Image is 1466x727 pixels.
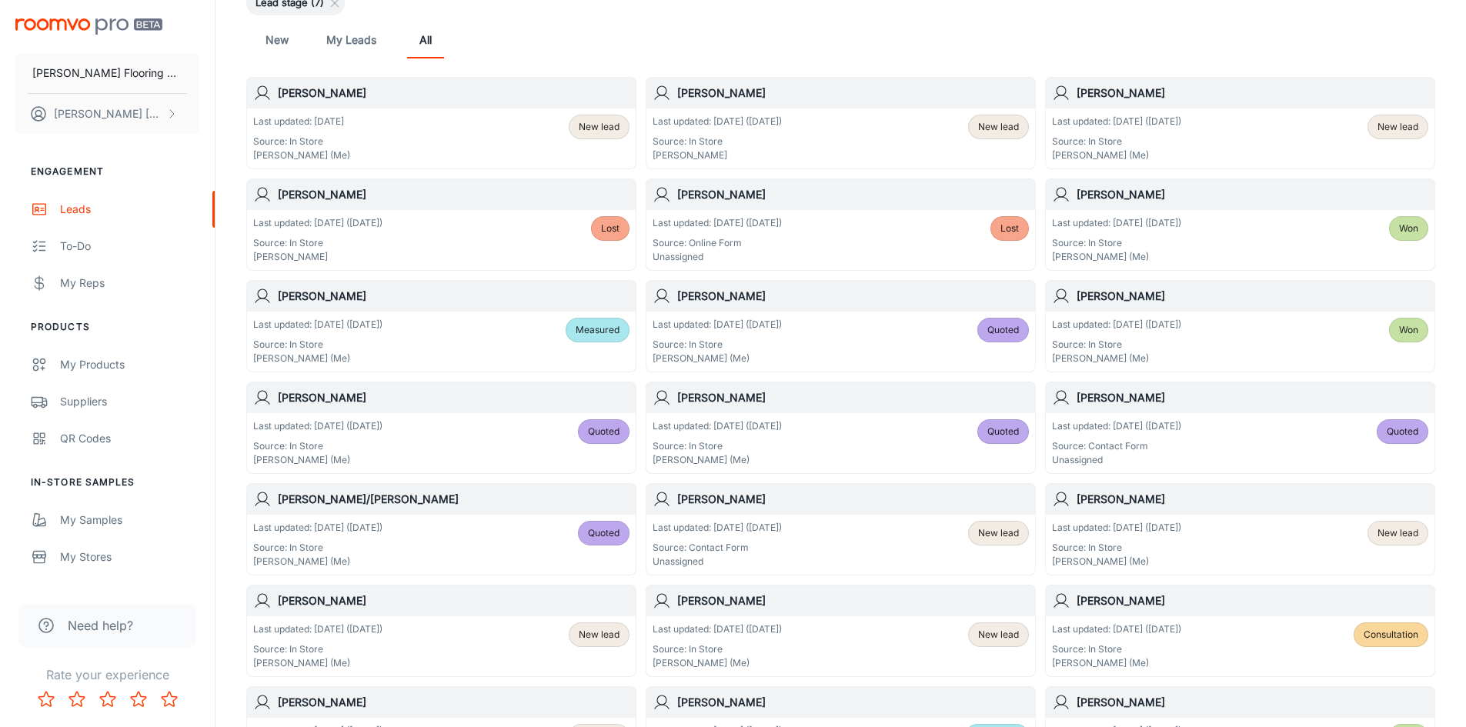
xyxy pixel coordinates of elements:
p: Source: In Store [253,135,350,148]
a: [PERSON_NAME]Last updated: [DATE] ([DATE])Source: Contact FormUnassignedQuoted [1045,382,1435,474]
p: [PERSON_NAME] (Me) [1052,148,1181,162]
div: My Samples [60,512,199,529]
h6: [PERSON_NAME] [278,288,629,305]
a: New [259,22,296,58]
span: Quoted [987,425,1019,439]
p: Source: In Store [253,541,382,555]
a: [PERSON_NAME]Last updated: [DATE] ([DATE])Source: In Store[PERSON_NAME]Lost [246,178,636,271]
a: [PERSON_NAME]Last updated: [DATE] ([DATE])Source: In Store[PERSON_NAME] (Me)New lead [246,585,636,677]
h6: [PERSON_NAME] [1077,694,1428,711]
p: [PERSON_NAME] Flooring Center [32,65,182,82]
h6: [PERSON_NAME] [278,389,629,406]
p: Source: In Store [253,439,382,453]
a: [PERSON_NAME]Last updated: [DATE] ([DATE])Source: In Store[PERSON_NAME] (Me)Consultation [1045,585,1435,677]
span: Won [1399,323,1418,337]
p: [PERSON_NAME] (Me) [253,656,382,670]
a: [PERSON_NAME]Last updated: [DATE] ([DATE])Source: In Store[PERSON_NAME] (Me)New lead [1045,483,1435,575]
p: [PERSON_NAME] [253,250,382,264]
button: Rate 2 star [62,684,92,715]
p: [PERSON_NAME] (Me) [653,453,782,467]
span: Consultation [1364,628,1418,642]
p: Source: In Store [1052,338,1181,352]
span: New lead [579,628,619,642]
button: [PERSON_NAME] [PERSON_NAME] [15,94,199,134]
p: Source: In Store [1052,642,1181,656]
p: Source: In Store [1052,541,1181,555]
h6: [PERSON_NAME] [677,592,1029,609]
p: Last updated: [DATE] ([DATE]) [253,216,382,230]
p: [PERSON_NAME] [PERSON_NAME] [54,105,162,122]
div: My Stores [60,549,199,565]
p: Source: In Store [653,642,782,656]
span: New lead [978,628,1019,642]
p: [PERSON_NAME] (Me) [253,453,382,467]
p: Source: In Store [653,439,782,453]
p: Source: In Store [653,135,782,148]
p: [PERSON_NAME] (Me) [1052,352,1181,365]
h6: [PERSON_NAME] [278,85,629,102]
p: Source: In Store [253,338,382,352]
a: [PERSON_NAME]Last updated: [DATE] ([DATE])Source: In Store[PERSON_NAME]New lead [646,77,1036,169]
h6: [PERSON_NAME] [278,592,629,609]
p: Last updated: [DATE] ([DATE]) [253,521,382,535]
p: Last updated: [DATE] ([DATE]) [653,216,782,230]
a: [PERSON_NAME]Last updated: [DATE] ([DATE])Source: In Store[PERSON_NAME] (Me)Quoted [646,382,1036,474]
p: Last updated: [DATE] ([DATE]) [1052,622,1181,636]
p: Last updated: [DATE] ([DATE]) [653,419,782,433]
span: Lost [1000,222,1019,235]
p: Source: Contact Form [653,541,782,555]
p: Last updated: [DATE] ([DATE]) [253,419,382,433]
h6: [PERSON_NAME] [677,288,1029,305]
a: [PERSON_NAME]Last updated: [DATE] ([DATE])Source: In Store[PERSON_NAME] (Me)Won [1045,178,1435,271]
p: Last updated: [DATE] ([DATE]) [653,622,782,636]
h6: [PERSON_NAME] [1077,288,1428,305]
p: Last updated: [DATE] ([DATE]) [253,622,382,636]
p: [PERSON_NAME] [653,148,782,162]
h6: [PERSON_NAME] [1077,85,1428,102]
a: [PERSON_NAME]Last updated: [DATE] ([DATE])Source: In Store[PERSON_NAME] (Me)Measured [246,280,636,372]
a: [PERSON_NAME]/[PERSON_NAME]Last updated: [DATE] ([DATE])Source: In Store[PERSON_NAME] (Me)Quoted [246,483,636,575]
div: My Products [60,356,199,373]
a: [PERSON_NAME]Last updated: [DATE] ([DATE])Source: In Store[PERSON_NAME] (Me)New lead [646,585,1036,677]
a: [PERSON_NAME]Last updated: [DATE] ([DATE])Source: In Store[PERSON_NAME] (Me)Quoted [646,280,1036,372]
button: Rate 3 star [92,684,123,715]
div: Leads [60,201,199,218]
a: [PERSON_NAME]Last updated: [DATE] ([DATE])Source: In Store[PERSON_NAME] (Me)Won [1045,280,1435,372]
h6: [PERSON_NAME] [677,186,1029,203]
h6: [PERSON_NAME] [677,694,1029,711]
div: My Reps [60,275,199,292]
p: Rate your experience [12,665,202,684]
span: New lead [978,120,1019,134]
span: Quoted [1387,425,1418,439]
h6: [PERSON_NAME]/[PERSON_NAME] [278,491,629,508]
span: New lead [1378,526,1418,540]
p: [PERSON_NAME] (Me) [253,555,382,569]
span: Measured [576,323,619,337]
p: [PERSON_NAME] (Me) [1052,555,1181,569]
p: Source: Contact Form [1052,439,1181,453]
h6: [PERSON_NAME] [677,491,1029,508]
button: [PERSON_NAME] Flooring Center [15,53,199,93]
span: New lead [1378,120,1418,134]
p: [PERSON_NAME] (Me) [253,352,382,365]
div: Suppliers [60,393,199,410]
h6: [PERSON_NAME] [278,694,629,711]
a: [PERSON_NAME]Last updated: [DATE] ([DATE])Source: In Store[PERSON_NAME] (Me)New lead [1045,77,1435,169]
p: [PERSON_NAME] (Me) [653,352,782,365]
span: Won [1399,222,1418,235]
p: Last updated: [DATE] ([DATE]) [653,521,782,535]
img: Roomvo PRO Beta [15,18,162,35]
a: [PERSON_NAME]Last updated: [DATE] ([DATE])Source: Online FormUnassignedLost [646,178,1036,271]
span: Quoted [588,425,619,439]
p: [PERSON_NAME] (Me) [653,656,782,670]
p: Last updated: [DATE] ([DATE]) [253,318,382,332]
p: Unassigned [1052,453,1181,467]
p: Source: Online Form [653,236,782,250]
p: Last updated: [DATE] ([DATE]) [1052,318,1181,332]
p: Last updated: [DATE] ([DATE]) [653,115,782,128]
p: Source: In Store [1052,236,1181,250]
p: Last updated: [DATE] ([DATE]) [1052,115,1181,128]
div: To-do [60,238,199,255]
div: QR Codes [60,430,199,447]
h6: [PERSON_NAME] [677,85,1029,102]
